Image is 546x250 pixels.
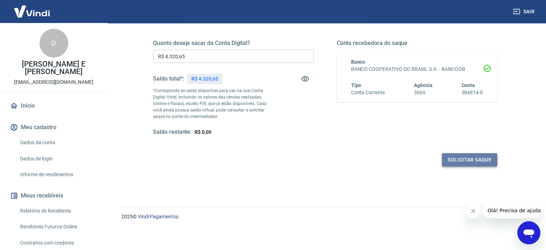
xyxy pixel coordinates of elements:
[351,82,361,88] span: Tipo
[461,89,483,96] h6: 384814-0
[17,167,99,182] a: Informe de rendimentos
[414,89,433,96] h6: 3069
[17,151,99,166] a: Dados de login
[9,0,55,22] img: Vindi
[461,82,475,88] span: Conta
[195,129,211,135] span: R$ 0,00
[9,188,99,204] button: Meus recebíveis
[4,5,60,11] span: Olá! Precisa de ajuda?
[121,213,529,221] p: 2025 ©
[17,135,99,150] a: Dados da conta
[138,214,178,219] a: Vindi Pagamentos
[483,203,540,218] iframe: Mensagem da empresa
[14,78,93,86] p: [EMAIL_ADDRESS][DOMAIN_NAME]
[9,98,99,114] a: Início
[351,89,385,96] h6: Conta Corrente
[6,60,102,76] p: [PERSON_NAME] E [PERSON_NAME]
[191,75,218,83] p: R$ 4.320,65
[517,221,540,244] iframe: Botão para abrir a janela de mensagens
[17,204,99,218] a: Relatório de Recebíveis
[466,204,480,218] iframe: Fechar mensagem
[512,5,537,18] button: Sair
[351,59,365,65] span: Banco
[351,65,483,73] h6: BANCO COOPERATIVO DO BRASIL S.A. - BANCOOB
[9,119,99,135] button: Meu cadastro
[17,219,99,234] a: Recebíveis Futuros Online
[414,82,433,88] span: Agência
[153,87,274,120] p: *Corresponde ao saldo disponível para uso na sua Conta Digital Vindi. Incluindo os valores das ve...
[442,153,497,167] button: Solicitar saque
[153,128,192,136] h5: Saldo restante:
[153,40,314,47] h5: Quanto deseja sacar da Conta Digital?
[39,29,68,58] div: D
[337,40,498,47] h5: Conta recebedora do saque
[153,75,184,82] h5: Saldo total*:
